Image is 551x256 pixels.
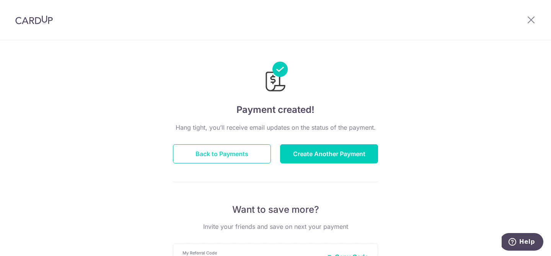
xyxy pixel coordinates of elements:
[173,222,378,231] p: Invite your friends and save on next your payment
[173,144,271,163] button: Back to Payments
[263,62,288,94] img: Payments
[183,250,321,256] p: My Referral Code
[280,144,378,163] button: Create Another Payment
[15,15,53,24] img: CardUp
[173,103,378,117] h4: Payment created!
[173,123,378,132] p: Hang tight, you’ll receive email updates on the status of the payment.
[173,204,378,216] p: Want to save more?
[502,233,543,252] iframe: Opens a widget where you can find more information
